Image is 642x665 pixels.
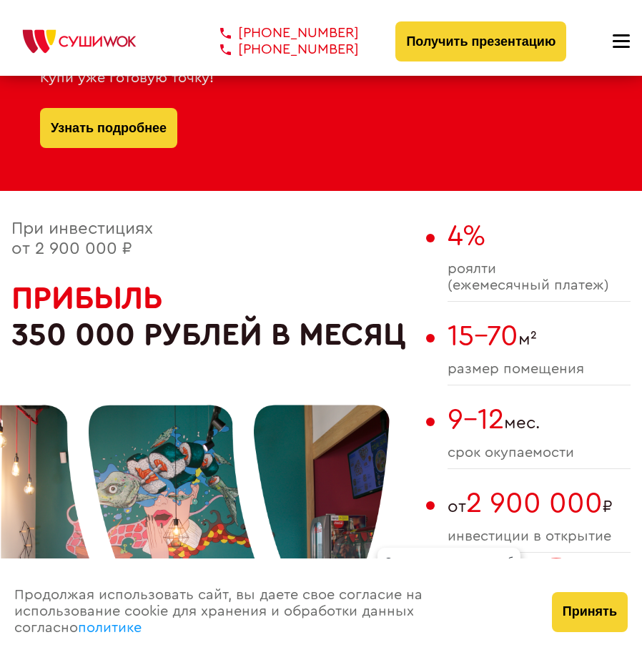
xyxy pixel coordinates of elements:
span: м² [448,320,631,353]
div: Ответим на все вопросы об открытии вашего [PERSON_NAME]! [377,548,520,601]
a: Узнать подробнее [51,108,167,148]
span: инвестиции в открытие [448,528,631,545]
a: [PHONE_NUMBER] [199,41,359,58]
button: Принять [552,592,628,632]
button: Узнать подробнее [40,108,177,148]
span: 9-12 [448,405,504,434]
button: Получить презентацию [395,21,566,61]
img: СУШИWOK [11,26,147,57]
span: 15-70 [448,322,518,350]
div: Купи уже готовую точку! [40,70,602,87]
span: 2 900 000 [466,489,603,518]
a: политике [78,621,142,635]
a: [PHONE_NUMBER] [199,25,359,41]
span: При инвестициях от 2 900 000 ₽ [11,220,153,257]
span: cрок окупаемости [448,445,631,461]
span: от ₽ [448,487,631,520]
span: размер помещения [448,361,631,378]
span: 4% [448,222,485,250]
span: мес. [448,403,631,436]
span: роялти (ежемесячный платеж) [448,261,631,294]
